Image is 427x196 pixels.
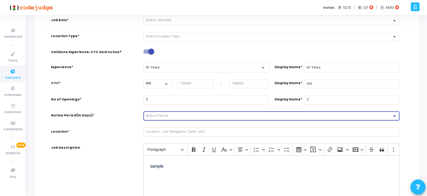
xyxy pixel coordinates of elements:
input: Number of openings... (ex. 4) [146,98,266,101]
span: INR [146,81,151,85]
span: T [338,5,342,10]
span: Contests [5,75,21,81]
span: New [16,143,26,148]
input: 500000 [232,82,266,85]
input: Location... (ex: Bangalore, Delhi, etc) [146,130,397,134]
label: No of Openings* [51,97,81,102]
span: FAQ [10,175,16,180]
div: - [216,81,227,86]
span: C [358,5,362,10]
input: 100000 [180,82,211,85]
span: 0/1 [363,5,368,10]
span: Paragraph [148,146,179,153]
span: | [354,4,355,11]
label: Notice Period(in Days)* [51,113,94,118]
label: Job Description [51,145,80,150]
span: Analytics [5,151,21,156]
span: Dashboard [4,34,22,40]
label: Display Name* [275,65,302,71]
span: Select Job Role [146,18,171,22]
img: logo [8,2,53,14]
span: 34/51 [385,5,394,10]
button: Paragraph [145,145,186,154]
span: Notice Period [146,114,168,118]
span: Select Location Type [146,34,180,38]
span: 0+ Years [146,65,160,69]
div: Editor toolbar [143,143,400,155]
label: Location Type* [51,33,79,39]
span: Questions [4,110,21,115]
span: Interviews [5,93,21,98]
span: Candidates [3,127,23,132]
span: Tests [8,58,18,63]
span: 10/31 [343,5,351,10]
span: I [380,5,384,10]
label: CTC [51,81,61,86]
label: Display Name* [275,97,302,103]
label: Validate Experience, CTC and notice? [51,49,122,55]
label: Invites: [323,5,335,10]
label: Location* [51,129,69,134]
label: Display Name* [275,81,302,87]
label: Job Role* [51,17,69,23]
span: | [376,4,377,11]
p: sample [150,162,393,169]
label: Experience* [51,65,73,70]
